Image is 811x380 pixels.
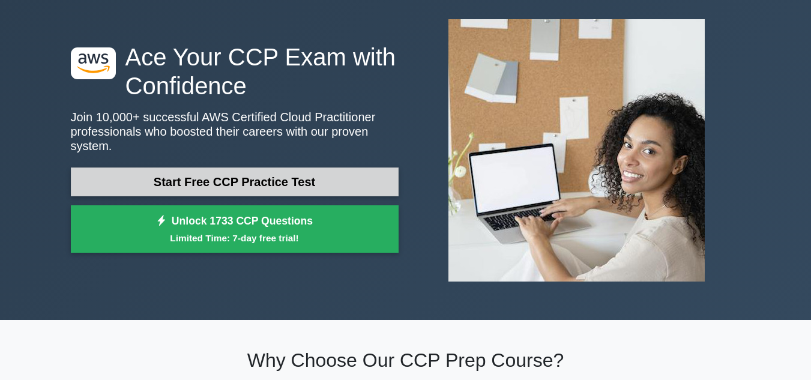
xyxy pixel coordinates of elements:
h2: Why Choose Our CCP Prep Course? [71,349,741,372]
h1: Ace Your CCP Exam with Confidence [71,43,399,100]
small: Limited Time: 7-day free trial! [86,231,384,245]
p: Join 10,000+ successful AWS Certified Cloud Practitioner professionals who boosted their careers ... [71,110,399,153]
a: Unlock 1733 CCP QuestionsLimited Time: 7-day free trial! [71,205,399,253]
a: Start Free CCP Practice Test [71,167,399,196]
